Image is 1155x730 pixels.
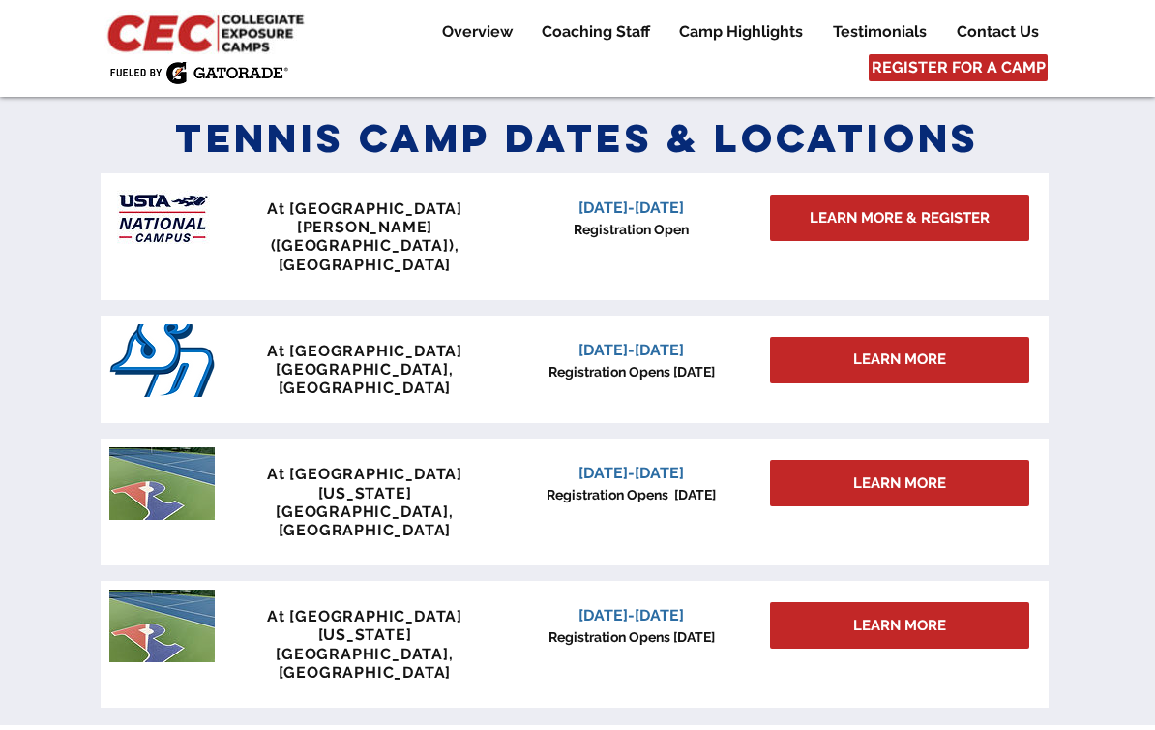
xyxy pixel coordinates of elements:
a: Coaching Staff [527,20,664,44]
p: Contact Us [947,20,1049,44]
span: [GEOGRAPHIC_DATA], [GEOGRAPHIC_DATA] [276,502,453,539]
div: LEARN MORE [770,337,1029,383]
span: Registration Opens [DATE] [548,629,715,645]
span: [DATE]-[DATE] [578,464,684,482]
p: Coaching Staff [532,20,660,44]
a: LEARN MORE [770,602,1029,649]
p: Testimonials [823,20,936,44]
img: penn tennis courts with logo.jpeg [109,447,215,520]
a: Contact Us [942,20,1052,44]
a: LEARN MORE [770,460,1029,506]
span: [PERSON_NAME] ([GEOGRAPHIC_DATA]), [GEOGRAPHIC_DATA] [271,218,459,273]
span: At [GEOGRAPHIC_DATA] [267,342,462,360]
span: LEARN MORE & REGISTER [810,208,990,228]
span: Registration Opens [DATE] [547,487,716,502]
img: USTA Campus image_edited.jpg [109,182,215,255]
img: CEC Logo Primary_edited.jpg [104,10,312,54]
a: Overview [428,20,526,44]
span: [GEOGRAPHIC_DATA], [GEOGRAPHIC_DATA] [276,360,453,397]
img: penn tennis courts with logo.jpeg [109,590,215,662]
img: Fueled by Gatorade.png [109,61,288,84]
a: LEARN MORE & REGISTER [770,195,1029,241]
span: Tennis Camp Dates & Locations [175,113,980,163]
span: LEARN MORE [853,350,946,370]
span: [DATE]-[DATE] [578,198,684,217]
nav: Site [413,20,1052,44]
span: [DATE]-[DATE] [578,606,684,624]
a: Camp Highlights [665,20,817,44]
span: LEARN MORE [853,616,946,636]
a: Testimonials [818,20,941,44]
p: Overview [432,20,522,44]
span: Registration Open [574,222,689,237]
span: LEARN MORE [853,473,946,494]
span: [DATE]-[DATE] [578,341,684,359]
span: At [GEOGRAPHIC_DATA][US_STATE] [267,607,462,644]
span: Registration Opens [DATE] [548,364,715,380]
span: [GEOGRAPHIC_DATA], [GEOGRAPHIC_DATA] [276,645,453,682]
p: Camp Highlights [669,20,813,44]
span: At [GEOGRAPHIC_DATA][US_STATE] [267,465,462,502]
span: At [GEOGRAPHIC_DATA] [267,199,462,218]
span: REGISTER FOR A CAMP [872,57,1046,78]
a: REGISTER FOR A CAMP [869,54,1048,81]
img: San_Diego_Toreros_logo.png [109,324,215,397]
